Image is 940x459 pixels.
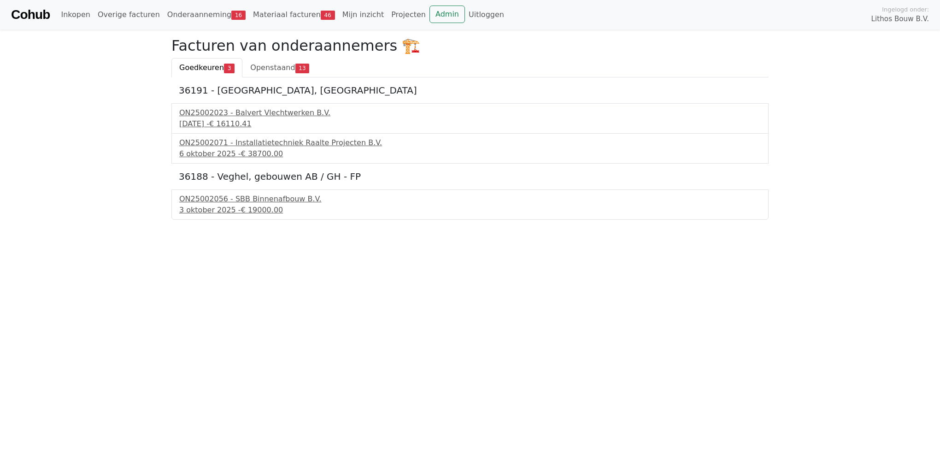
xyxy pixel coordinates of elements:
span: 16 [231,11,246,20]
span: Lithos Bouw B.V. [871,14,929,24]
a: Onderaanneming16 [164,6,249,24]
div: 6 oktober 2025 - [179,148,761,159]
h2: Facturen van onderaannemers 🏗️ [171,37,769,54]
h5: 36188 - Veghel, gebouwen AB / GH - FP [179,171,761,182]
a: ON25002056 - SBB Binnenafbouw B.V.3 oktober 2025 -€ 19000.00 [179,194,761,216]
a: Materiaal facturen46 [249,6,339,24]
span: 46 [321,11,335,20]
a: Projecten [388,6,429,24]
a: Mijn inzicht [339,6,388,24]
a: Cohub [11,4,50,26]
h5: 36191 - [GEOGRAPHIC_DATA], [GEOGRAPHIC_DATA] [179,85,761,96]
div: [DATE] - [179,118,761,129]
span: € 19000.00 [241,206,283,214]
a: Goedkeuren3 [171,58,242,77]
div: ON25002056 - SBB Binnenafbouw B.V. [179,194,761,205]
a: Admin [429,6,465,23]
a: Inkopen [57,6,94,24]
span: Ingelogd onder: [882,5,929,14]
div: ON25002023 - Balvert Vlechtwerken B.V. [179,107,761,118]
a: Overige facturen [94,6,164,24]
span: Openstaand [250,63,295,72]
span: € 16110.41 [209,119,252,128]
a: ON25002023 - Balvert Vlechtwerken B.V.[DATE] -€ 16110.41 [179,107,761,129]
span: € 38700.00 [241,149,283,158]
a: Uitloggen [465,6,508,24]
span: Goedkeuren [179,63,224,72]
a: Openstaand13 [242,58,317,77]
a: ON25002071 - Installatietechniek Raalte Projecten B.V.6 oktober 2025 -€ 38700.00 [179,137,761,159]
div: 3 oktober 2025 - [179,205,761,216]
span: 13 [295,64,310,73]
span: 3 [224,64,235,73]
div: ON25002071 - Installatietechniek Raalte Projecten B.V. [179,137,761,148]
